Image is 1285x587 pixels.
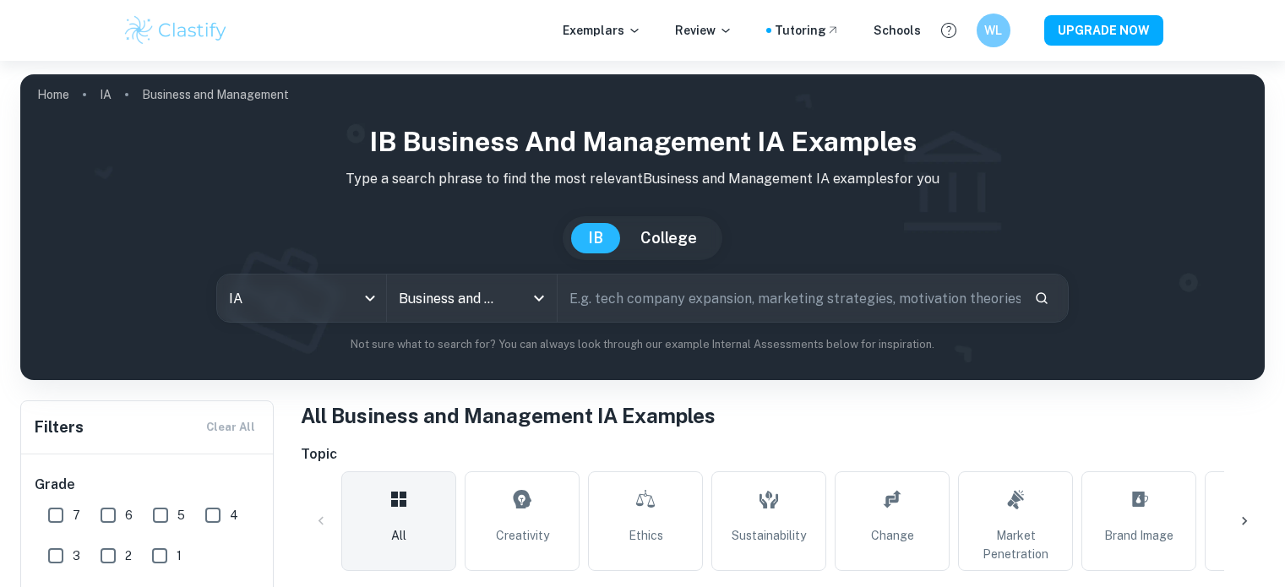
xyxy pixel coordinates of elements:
[217,274,386,322] div: IA
[977,14,1010,47] button: WL
[37,83,69,106] a: Home
[934,16,963,45] button: Help and Feedback
[123,14,230,47] img: Clastify logo
[391,526,406,545] span: All
[1044,15,1163,46] button: UPGRADE NOW
[623,223,714,253] button: College
[73,506,80,524] span: 7
[563,21,641,40] p: Exemplars
[230,506,238,524] span: 4
[125,506,133,524] span: 6
[629,526,663,545] span: Ethics
[571,223,620,253] button: IB
[732,526,806,545] span: Sustainability
[125,546,132,565] span: 2
[983,21,1003,40] h6: WL
[1104,526,1173,545] span: Brand Image
[34,336,1251,353] p: Not sure what to search for? You can always look through our example Internal Assessments below f...
[73,546,80,565] span: 3
[100,83,112,106] a: IA
[527,286,551,310] button: Open
[301,444,1265,465] h6: Topic
[966,526,1065,563] span: Market Penetration
[675,21,732,40] p: Review
[34,169,1251,189] p: Type a search phrase to find the most relevant Business and Management IA examples for you
[871,526,914,545] span: Change
[20,74,1265,380] img: profile cover
[496,526,549,545] span: Creativity
[35,416,84,439] h6: Filters
[177,546,182,565] span: 1
[1027,284,1056,313] button: Search
[558,274,1021,322] input: E.g. tech company expansion, marketing strategies, motivation theories...
[301,400,1265,431] h1: All Business and Management IA Examples
[34,122,1251,162] h1: IB Business and Management IA examples
[874,21,921,40] a: Schools
[775,21,840,40] a: Tutoring
[142,85,289,104] p: Business and Management
[35,475,261,495] h6: Grade
[177,506,185,524] span: 5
